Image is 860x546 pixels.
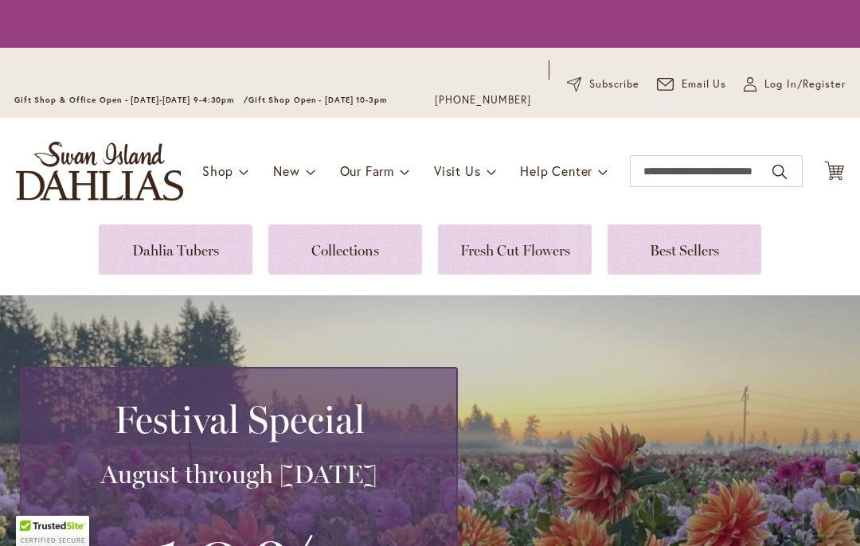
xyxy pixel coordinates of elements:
a: store logo [16,142,183,201]
span: Visit Us [434,162,480,179]
h3: August through [DATE] [41,458,437,490]
span: Shop [202,162,233,179]
span: Gift Shop Open - [DATE] 10-3pm [248,95,387,105]
span: Email Us [682,76,727,92]
h2: Festival Special [41,397,437,442]
span: Help Center [520,162,592,179]
span: Our Farm [340,162,394,179]
span: New [273,162,299,179]
span: Gift Shop & Office Open - [DATE]-[DATE] 9-4:30pm / [14,95,248,105]
a: Subscribe [567,76,639,92]
button: Search [772,159,787,185]
a: Log In/Register [744,76,846,92]
a: [PHONE_NUMBER] [435,92,531,108]
span: Log In/Register [764,76,846,92]
a: Email Us [657,76,727,92]
span: Subscribe [589,76,639,92]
